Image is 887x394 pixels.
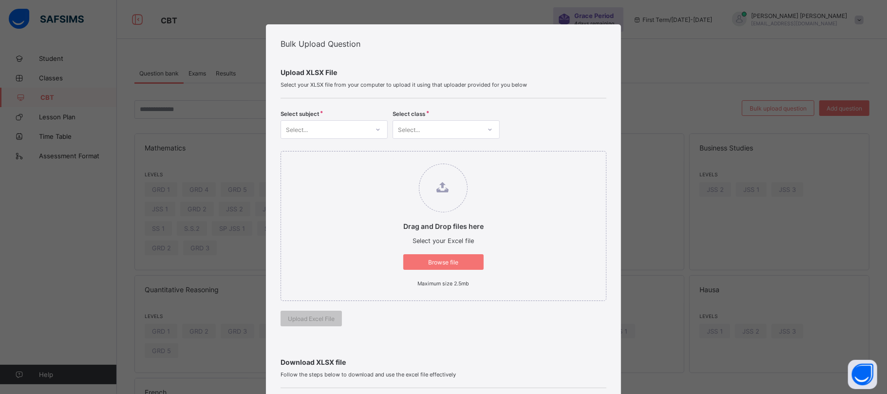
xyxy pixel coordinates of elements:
div: Select... [286,120,308,139]
small: Maximum size 2.5mb [417,281,469,287]
span: Download XLSX file [281,358,606,366]
button: Open asap [848,360,877,389]
div: Select... [398,120,420,139]
span: Select subject [281,111,319,117]
span: Upload Excel File [288,315,335,322]
span: Bulk Upload Question [281,39,360,49]
span: Follow the steps below to download and use the excel file effectively [281,371,606,378]
span: Upload XLSX File [281,68,606,76]
span: Select class [393,111,425,117]
span: Select your XLSX file from your computer to upload it using that uploader provided for you below [281,81,606,88]
span: Select your Excel file [413,237,474,244]
span: Browse file [411,259,476,266]
p: Drag and Drop files here [403,222,484,230]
